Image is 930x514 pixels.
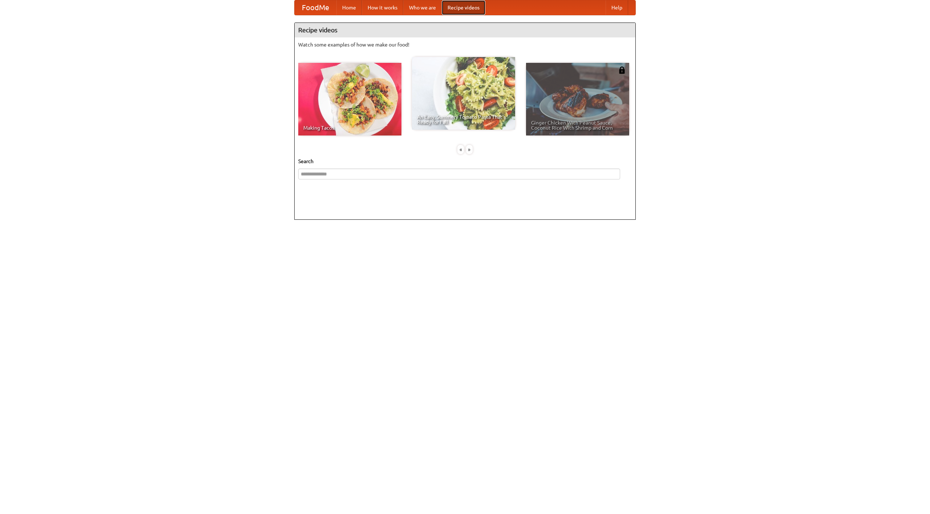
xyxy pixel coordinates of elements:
span: Making Tacos [303,125,396,130]
a: Who we are [403,0,442,15]
a: Making Tacos [298,63,401,135]
p: Watch some examples of how we make our food! [298,41,632,48]
a: Home [336,0,362,15]
a: An Easy, Summery Tomato Pasta That's Ready for Fall [412,57,515,130]
span: An Easy, Summery Tomato Pasta That's Ready for Fall [417,114,510,125]
a: How it works [362,0,403,15]
a: Help [606,0,628,15]
h4: Recipe videos [295,23,635,37]
div: » [466,145,473,154]
img: 483408.png [618,66,626,74]
a: FoodMe [295,0,336,15]
h5: Search [298,158,632,165]
a: Recipe videos [442,0,485,15]
div: « [457,145,464,154]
